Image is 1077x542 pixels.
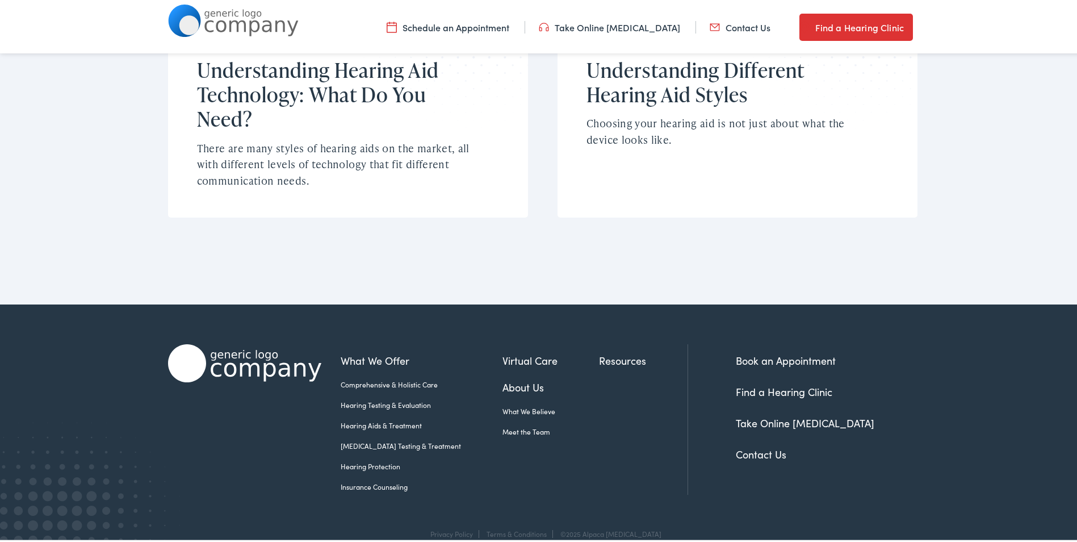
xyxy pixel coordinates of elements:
[341,439,502,449] a: [MEDICAL_DATA] Testing & Treatment
[341,459,502,469] a: Hearing Protection
[586,113,874,146] p: Choosing your hearing aid is not just about what the device looks like.
[586,56,874,105] h2: Understanding Different Hearing Aid Styles
[736,445,786,459] a: Contact Us
[736,382,832,397] a: Find a Hearing Clinic
[710,19,720,31] img: utility icon
[341,398,502,408] a: Hearing Testing & Evaluation
[710,19,770,31] a: Contact Us
[168,342,321,380] img: Alpaca Audiology
[799,18,810,32] img: utility icon
[197,138,485,187] p: There are many styles of hearing aids on the market, all with different levels of technology that...
[387,19,397,31] img: utility icon
[555,528,661,536] div: ©2025 Alpaca [MEDICAL_DATA]
[502,404,599,414] a: What We Believe
[502,351,599,366] a: Virtual Care
[502,377,599,393] a: About Us
[341,418,502,428] a: Hearing Aids & Treatment
[539,19,549,31] img: utility icon
[197,56,485,130] h2: Understanding Hearing Aid Technology: What Do You Need?
[736,414,874,428] a: Take Online [MEDICAL_DATA]
[430,527,473,536] a: Privacy Policy
[539,19,680,31] a: Take Online [MEDICAL_DATA]
[799,11,913,39] a: Find a Hearing Clinic
[341,351,502,366] a: What We Offer
[736,351,836,365] a: Book an Appointment
[599,351,688,366] a: Resources
[341,377,502,387] a: Comprehensive & Holistic Care
[341,480,502,490] a: Insurance Counseling
[487,527,547,536] a: Terms & Conditions
[387,19,509,31] a: Schedule an Appointment
[502,424,599,435] a: Meet the Team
